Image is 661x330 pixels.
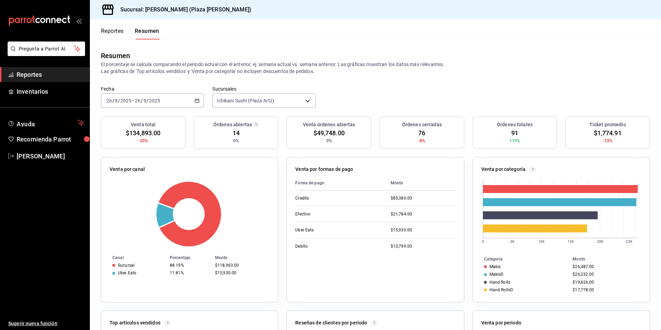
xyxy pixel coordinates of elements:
text: 25K [626,240,632,244]
p: El porcentaje se calcula comparando el período actual con el anterior, ej. semana actual vs. sema... [101,61,650,75]
span: / [118,98,120,103]
h3: Órdenes cerradas [402,121,442,128]
span: -13% [603,138,613,144]
text: 15K [567,240,574,244]
label: Sucursales [212,86,315,91]
span: -8% [418,138,425,144]
span: $1,774.91 [594,128,622,138]
div: 88.19% [170,263,210,268]
span: Ichikani Sushi (Plaza Artz) [217,97,274,104]
span: 0% [233,138,239,144]
span: / [141,98,143,103]
p: Venta por formas de pago [295,166,353,173]
h3: Órdenes totales [497,121,533,128]
div: 11.81% [170,271,210,275]
a: Pregunta a Parrot AI [5,50,85,57]
span: Reportes [17,70,84,79]
div: Uber Eats [118,271,136,275]
div: $15,930.00 [391,227,456,233]
span: [PERSON_NAME] [17,152,84,161]
span: $134,893.00 [126,128,160,138]
div: $19,626.00 [572,280,639,285]
span: 14 [233,128,240,138]
div: MakisD [490,272,504,277]
div: $118,963.00 [215,263,267,268]
span: 91 [511,128,518,138]
label: Fecha [101,86,204,91]
p: Venta por categoría [481,166,526,173]
button: Resumen [135,28,159,39]
div: Uber Eats [295,227,364,233]
span: -20% [139,138,148,144]
p: Venta por canal [110,166,145,173]
th: Monto [570,255,650,263]
h3: Órdenes abiertas [213,121,252,128]
p: Top artículos vendidos [110,319,160,327]
div: Hand Rolls [490,280,510,285]
span: 0% [326,138,332,144]
input: -- [134,98,141,103]
span: - [132,98,134,103]
span: +10% [510,138,520,144]
div: $21,784.00 [391,211,456,217]
text: 0 [482,240,484,244]
button: Reportes [101,28,124,39]
button: Pregunta a Parrot AI [8,42,85,56]
th: Monto [385,176,456,191]
span: Ayuda [17,119,75,127]
span: $49,748.00 [314,128,345,138]
div: $83,380.00 [391,195,456,201]
h3: Ticket promedio [589,121,626,128]
div: Resumen [101,51,130,61]
input: -- [143,98,147,103]
input: -- [114,98,118,103]
th: Monto [212,254,278,262]
p: Reseñas de clientes por periodo [295,319,367,327]
div: $17,778.00 [572,287,639,292]
th: Porcentaje [167,254,212,262]
span: Pregunta a Parrot AI [19,45,74,53]
h3: Venta órdenes abiertas [303,121,355,128]
th: Canal [101,254,167,262]
span: 76 [418,128,425,138]
input: ---- [120,98,132,103]
text: 10K [538,240,544,244]
span: / [112,98,114,103]
text: 5K [510,240,515,244]
text: 20K [597,240,603,244]
div: Makis [490,264,501,269]
div: $26,232.00 [572,272,639,277]
div: navigation tabs [101,28,159,39]
span: Inventarios [17,87,84,96]
div: Debito [295,244,364,249]
span: Recomienda Parrot [17,135,84,144]
input: -- [106,98,112,103]
th: Forma de pago [295,176,385,191]
button: open_drawer_menu [76,18,82,24]
span: Sugerir nueva función [8,320,84,327]
div: $13,799.00 [391,244,456,249]
div: $26,487.00 [572,264,639,269]
p: Venta por periodo [481,319,521,327]
div: $15,930.00 [215,271,267,275]
div: Sucursal [118,263,134,268]
div: Efectivo [295,211,364,217]
th: Categoría [473,255,570,263]
input: ---- [149,98,160,103]
h3: Sucursal: [PERSON_NAME] (Plaza [PERSON_NAME]) [115,6,251,14]
div: Hand RollsD [490,287,513,292]
div: Credito [295,195,364,201]
h3: Venta total [131,121,156,128]
span: / [147,98,149,103]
